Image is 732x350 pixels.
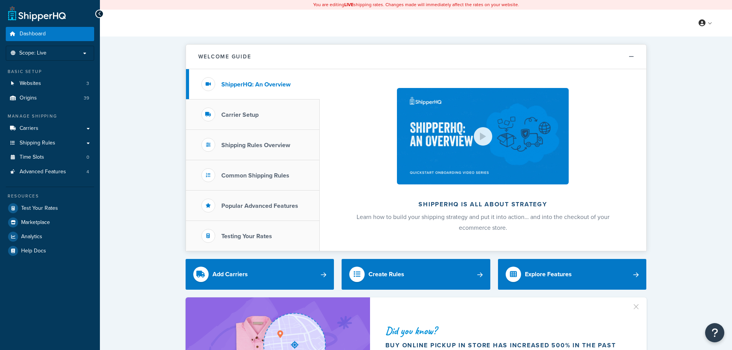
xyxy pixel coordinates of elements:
span: Analytics [21,234,42,240]
h3: Shipping Rules Overview [221,142,290,149]
a: Explore Features [498,259,647,290]
h2: Welcome Guide [198,54,251,60]
h3: Popular Advanced Features [221,202,298,209]
a: Websites3 [6,76,94,91]
span: Scope: Live [19,50,46,56]
li: Origins [6,91,94,105]
li: Advanced Features [6,165,94,179]
span: 4 [86,169,89,175]
h3: Common Shipping Rules [221,172,289,179]
a: Carriers [6,121,94,136]
span: Dashboard [20,31,46,37]
h3: Carrier Setup [221,111,259,118]
a: Origins39 [6,91,94,105]
a: Help Docs [6,244,94,258]
a: Test Your Rates [6,201,94,215]
div: Add Carriers [212,269,248,280]
div: Resources [6,193,94,199]
span: 0 [86,154,89,161]
span: 39 [84,95,89,101]
div: Manage Shipping [6,113,94,119]
span: Test Your Rates [21,205,58,212]
span: Shipping Rules [20,140,55,146]
a: Marketplace [6,216,94,229]
span: Advanced Features [20,169,66,175]
span: Learn how to build your shipping strategy and put it into action… and into the checkout of your e... [357,212,609,232]
span: 3 [86,80,89,87]
a: Add Carriers [186,259,334,290]
a: Create Rules [342,259,490,290]
div: Create Rules [368,269,404,280]
span: Websites [20,80,41,87]
span: Origins [20,95,37,101]
h3: ShipperHQ: An Overview [221,81,290,88]
div: Basic Setup [6,68,94,75]
span: Carriers [20,125,38,132]
div: Explore Features [525,269,572,280]
a: Analytics [6,230,94,244]
a: Advanced Features4 [6,165,94,179]
li: Websites [6,76,94,91]
span: Help Docs [21,248,46,254]
img: ShipperHQ is all about strategy [397,88,568,184]
button: Welcome Guide [186,45,646,69]
h3: Testing Your Rates [221,233,272,240]
li: Time Slots [6,150,94,164]
h2: ShipperHQ is all about strategy [340,201,626,208]
button: Open Resource Center [705,323,724,342]
span: Time Slots [20,154,44,161]
a: Time Slots0 [6,150,94,164]
span: Marketplace [21,219,50,226]
div: Did you know? [385,325,628,336]
a: Shipping Rules [6,136,94,150]
a: Dashboard [6,27,94,41]
b: LIVE [344,1,354,8]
